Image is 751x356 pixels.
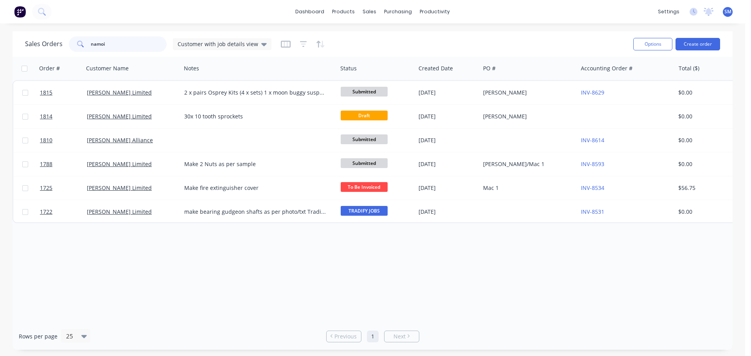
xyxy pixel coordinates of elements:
[724,8,731,15] span: SM
[40,200,87,224] a: 1722
[40,113,52,120] span: 1814
[581,184,604,191] a: INV-8534
[87,89,152,96] a: [PERSON_NAME] Limited
[341,87,388,97] span: Submitted
[483,113,570,120] div: [PERSON_NAME]
[40,176,87,200] a: 1725
[87,113,152,120] a: [PERSON_NAME] Limited
[678,89,724,97] div: $0.00
[419,89,477,97] div: [DATE]
[359,6,380,18] div: sales
[87,208,152,215] a: [PERSON_NAME] Limited
[87,160,152,168] a: [PERSON_NAME] Limited
[419,160,477,168] div: [DATE]
[184,208,327,216] div: make bearing gudgeon shafts as per photo/txt Tradify Job 934
[86,64,129,72] div: Customer Name
[380,6,416,18] div: purchasing
[39,64,60,72] div: Order #
[676,38,720,50] button: Create order
[25,40,63,48] h1: Sales Orders
[40,184,52,192] span: 1725
[19,333,57,340] span: Rows per page
[581,89,604,96] a: INV-8629
[40,208,52,216] span: 1722
[341,134,388,144] span: Submitted
[341,158,388,168] span: Submitted
[483,160,570,168] div: [PERSON_NAME]/Mac 1
[393,333,406,340] span: Next
[654,6,683,18] div: settings
[581,208,604,215] a: INV-8531
[184,113,327,120] div: 30x 10 tooth sprockets
[679,64,699,72] div: Total ($)
[40,129,87,152] a: 1810
[419,113,477,120] div: [DATE]
[367,331,379,342] a: Page 1 is your current page
[40,136,52,144] span: 1810
[184,89,327,97] div: 2 x pairs Osprey Kits (4 x sets) 1 x moon buggy suspension kit with plates for moon buggy. Big bo...
[328,6,359,18] div: products
[678,208,724,216] div: $0.00
[340,64,357,72] div: Status
[678,184,724,192] div: $56.75
[678,160,724,168] div: $0.00
[419,136,477,144] div: [DATE]
[419,64,453,72] div: Created Date
[14,6,26,18] img: Factory
[419,184,477,192] div: [DATE]
[40,81,87,104] a: 1815
[341,182,388,192] span: To Be Invoiced
[323,331,422,342] ul: Pagination
[327,333,361,340] a: Previous page
[581,136,604,144] a: INV-8614
[334,333,357,340] span: Previous
[341,111,388,120] span: Draft
[291,6,328,18] a: dashboard
[581,160,604,168] a: INV-8593
[678,136,724,144] div: $0.00
[91,36,167,52] input: Search...
[184,160,327,168] div: Make 2 Nuts as per sample
[40,89,52,97] span: 1815
[40,160,52,168] span: 1788
[178,40,258,48] span: Customer with job details view
[483,89,570,97] div: [PERSON_NAME]
[87,184,152,191] a: [PERSON_NAME] Limited
[416,6,454,18] div: productivity
[678,113,724,120] div: $0.00
[40,105,87,128] a: 1814
[483,64,496,72] div: PO #
[341,206,388,216] span: TRADIFY JOBS
[633,38,672,50] button: Options
[184,64,199,72] div: Notes
[87,136,153,144] a: [PERSON_NAME] Alliance
[483,184,570,192] div: Mac 1
[384,333,419,340] a: Next page
[40,152,87,176] a: 1788
[184,184,327,192] div: Make fire extinguisher cover
[419,208,477,216] div: [DATE]
[581,64,632,72] div: Accounting Order #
